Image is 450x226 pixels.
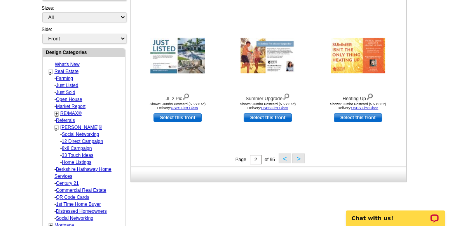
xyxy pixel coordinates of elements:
[315,92,401,102] div: Heating Up
[225,92,310,102] div: Summer Upgrade
[241,38,295,73] img: Summer Upgrade
[60,111,82,116] a: RE/MAX®
[265,157,275,162] span: of 95
[49,75,124,82] div: -
[62,132,99,137] a: Social Networking
[49,96,124,103] div: -
[60,125,102,130] a: [PERSON_NAME]®
[55,111,58,117] a: +
[54,69,78,74] a: Real Estate
[62,160,91,165] a: Home Listings
[43,49,125,56] div: Design Categories
[54,159,130,166] div: -
[62,146,92,151] a: 8x8 Campaign
[135,102,220,110] div: Shown: Jumbo Postcard (5.5 x 8.5") Delivery:
[351,106,378,110] a: USPS First Class
[55,62,80,67] a: What's New
[62,139,103,144] a: 12 Direct Campaign
[331,38,385,73] img: Heating Up
[49,117,124,124] div: -
[334,113,382,122] a: use this design
[49,180,124,187] div: -
[182,92,190,100] img: view design details
[56,216,93,221] a: Social Networking
[292,153,305,163] button: >
[49,166,124,180] div: -
[235,157,246,162] span: Page
[261,106,288,110] a: USPS First Class
[56,202,101,207] a: 1st Time Home Buyer
[56,118,75,123] a: Referrals
[56,181,79,186] a: Century 21
[42,26,126,44] div: Side:
[279,153,291,163] button: <
[49,208,124,215] div: -
[54,131,130,138] div: -
[56,195,89,200] a: QR Code Cards
[56,188,106,193] a: Commercial Real Estate
[49,201,124,208] div: -
[54,152,130,159] div: -
[366,92,373,100] img: view design details
[56,83,78,88] a: Just Listed
[42,5,126,26] div: Sizes:
[56,209,107,214] a: Distressed Homeowners
[56,90,75,95] a: Just Sold
[49,69,51,75] a: -
[171,106,198,110] a: USPS First Class
[54,138,130,145] div: -
[56,104,85,109] a: Market Report
[244,113,292,122] a: use this design
[49,103,124,110] div: -
[49,194,124,201] div: -
[49,187,124,194] div: -
[56,76,73,81] a: Farming
[55,125,57,131] a: -
[135,92,220,102] div: JL 2 Pic
[54,167,112,179] a: Berkshire Hathaway Home Services
[315,102,401,110] div: Shown: Jumbo Postcard (5.5 x 8.5") Delivery:
[49,215,124,222] div: -
[56,97,82,102] a: Open House
[150,38,205,73] img: JL 2 Pic
[62,153,93,158] a: 33 Touch Ideas
[153,113,202,122] a: use this design
[225,102,310,110] div: Shown: Jumbo Postcard (5.5 x 8.5") Delivery:
[54,145,130,152] div: -
[49,82,124,89] div: -
[49,89,124,96] div: -
[283,92,290,100] img: view design details
[341,202,450,226] iframe: LiveChat chat widget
